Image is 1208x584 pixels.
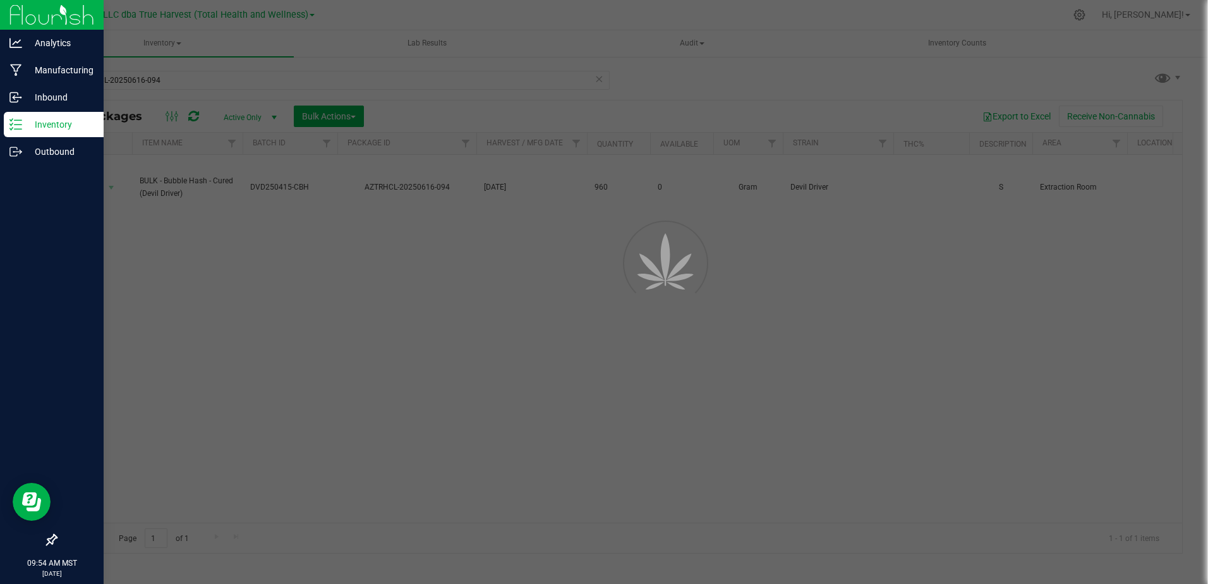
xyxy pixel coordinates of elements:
p: Analytics [22,35,98,51]
p: [DATE] [6,569,98,578]
iframe: Resource center [13,483,51,521]
inline-svg: Outbound [9,145,22,158]
p: Inbound [22,90,98,105]
p: Manufacturing [22,63,98,78]
inline-svg: Analytics [9,37,22,49]
p: 09:54 AM MST [6,557,98,569]
inline-svg: Inventory [9,118,22,131]
inline-svg: Manufacturing [9,64,22,76]
inline-svg: Inbound [9,91,22,104]
p: Inventory [22,117,98,132]
p: Outbound [22,144,98,159]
